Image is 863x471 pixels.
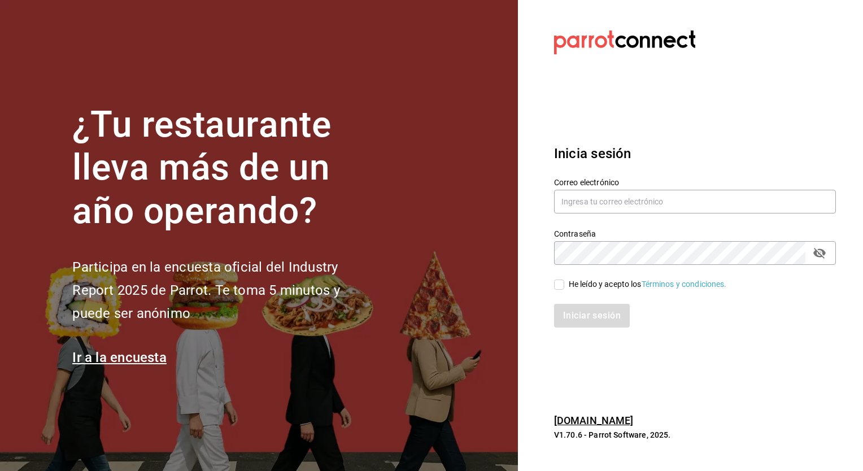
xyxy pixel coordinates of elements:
h1: ¿Tu restaurante lleva más de un año operando? [72,103,377,233]
input: Ingresa tu correo electrónico [554,190,836,213]
a: Ir a la encuesta [72,350,167,365]
label: Correo electrónico [554,178,836,186]
p: V1.70.6 - Parrot Software, 2025. [554,429,836,441]
h2: Participa en la encuesta oficial del Industry Report 2025 de Parrot. Te toma 5 minutos y puede se... [72,256,377,325]
div: He leído y acepto los [569,278,727,290]
button: passwordField [810,243,829,263]
label: Contraseña [554,229,836,237]
h3: Inicia sesión [554,143,836,164]
a: Términos y condiciones. [642,280,727,289]
a: [DOMAIN_NAME] [554,415,634,426]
